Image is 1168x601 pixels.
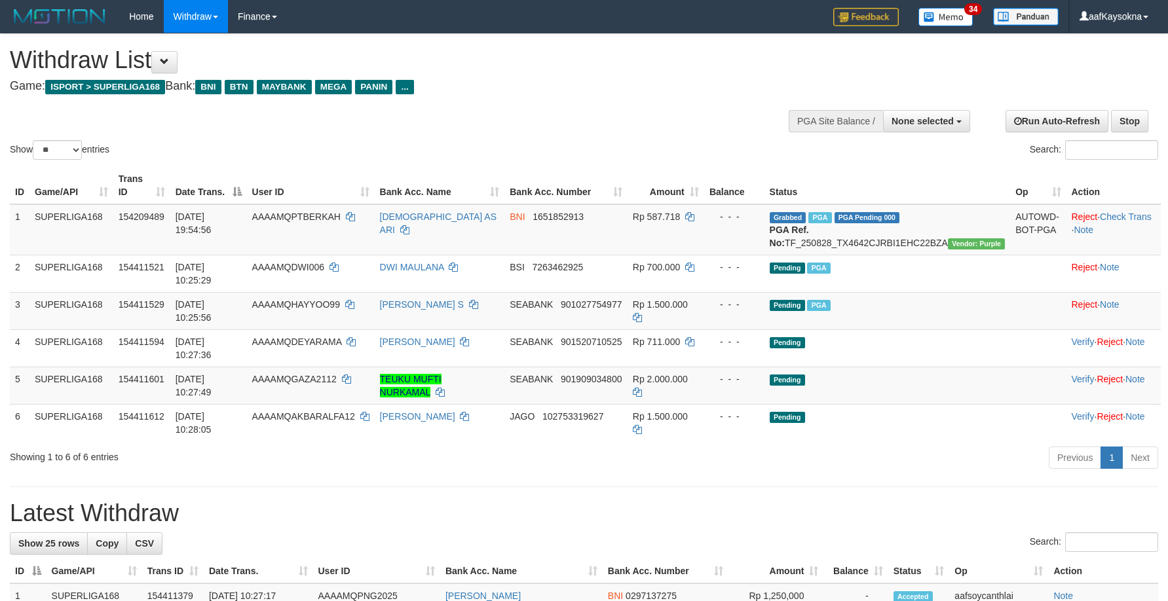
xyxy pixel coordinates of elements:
[1048,559,1158,583] th: Action
[87,532,127,555] a: Copy
[835,212,900,223] span: PGA Pending
[770,337,805,348] span: Pending
[709,373,759,386] div: - - -
[1125,337,1145,347] a: Note
[1072,411,1095,422] a: Verify
[770,263,805,274] span: Pending
[1100,211,1152,222] a: Check Trans
[380,374,442,397] a: TEUKU MUFTI NURKAMAL
[770,300,805,311] span: Pending
[510,211,525,222] span: BNI
[633,411,688,422] span: Rp 1.500.000
[96,538,119,549] span: Copy
[135,538,154,549] span: CSV
[709,298,759,311] div: - - -
[1072,211,1098,222] a: Reject
[1010,167,1066,204] th: Op: activate to sort column ascending
[142,559,204,583] th: Trans ID: activate to sort column ascending
[770,412,805,423] span: Pending
[510,374,553,384] span: SEABANK
[10,167,29,204] th: ID
[10,255,29,292] td: 2
[633,211,680,222] span: Rp 587.718
[542,411,603,422] span: Copy 102753319627 to clipboard
[633,262,680,272] span: Rp 700.000
[807,263,830,274] span: Marked by aafsoycanthlai
[1066,204,1161,255] td: · ·
[10,532,88,555] a: Show 25 rows
[561,299,622,310] span: Copy 901027754977 to clipboard
[10,204,29,255] td: 1
[10,404,29,441] td: 6
[1066,367,1161,404] td: · ·
[1053,591,1073,601] a: Note
[1125,374,1145,384] a: Note
[313,559,440,583] th: User ID: activate to sort column ascending
[709,410,759,423] div: - - -
[119,337,164,347] span: 154411594
[561,374,622,384] span: Copy 901909034800 to clipboard
[170,167,247,204] th: Date Trans.: activate to sort column descending
[380,337,455,347] a: [PERSON_NAME]
[823,559,888,583] th: Balance: activate to sort column ascending
[1097,337,1123,347] a: Reject
[504,167,628,204] th: Bank Acc. Number: activate to sort column ascending
[533,211,584,222] span: Copy 1651852913 to clipboard
[119,299,164,310] span: 154411529
[10,329,29,367] td: 4
[709,261,759,274] div: - - -
[633,374,688,384] span: Rp 2.000.000
[1111,110,1148,132] a: Stop
[1101,446,1123,469] a: 1
[888,559,950,583] th: Status: activate to sort column ascending
[633,337,680,347] span: Rp 711.000
[1066,292,1161,329] td: ·
[608,591,623,601] span: BNI
[29,292,113,329] td: SUPERLIGA168
[964,3,982,15] span: 34
[10,80,766,93] h4: Game: Bank:
[113,167,170,204] th: Trans ID: activate to sort column ascending
[225,80,254,94] span: BTN
[195,80,221,94] span: BNI
[119,411,164,422] span: 154411612
[764,204,1011,255] td: TF_250828_TX4642CJRBI1EHC22BZA
[1065,532,1158,552] input: Search:
[883,110,970,132] button: None selected
[380,262,444,272] a: DWI MAULANA
[119,262,164,272] span: 154411521
[1122,446,1158,469] a: Next
[1072,262,1098,272] a: Reject
[252,262,324,272] span: AAAAMQDWI006
[704,167,764,204] th: Balance
[510,262,525,272] span: BSI
[1072,337,1095,347] a: Verify
[603,559,728,583] th: Bank Acc. Number: activate to sort column ascending
[948,238,1005,249] span: Vendor URL: https://trx4.1velocity.biz
[375,167,505,204] th: Bank Acc. Name: activate to sort column ascending
[1072,299,1098,310] a: Reject
[176,299,212,323] span: [DATE] 10:25:56
[1030,532,1158,552] label: Search:
[380,299,464,310] a: [PERSON_NAME] S
[252,211,341,222] span: AAAAMQPTBERKAH
[10,7,109,26] img: MOTION_logo.png
[10,292,29,329] td: 3
[380,211,497,235] a: [DEMOGRAPHIC_DATA] AS ARI
[1030,140,1158,160] label: Search:
[33,140,82,160] select: Showentries
[47,559,142,583] th: Game/API: activate to sort column ascending
[45,80,165,94] span: ISPORT > SUPERLIGA168
[709,210,759,223] div: - - -
[532,262,583,272] span: Copy 7263462925 to clipboard
[807,300,830,311] span: Marked by aafsengchandara
[1006,110,1108,132] a: Run Auto-Refresh
[315,80,352,94] span: MEGA
[1097,374,1123,384] a: Reject
[561,337,622,347] span: Copy 901520710525 to clipboard
[10,500,1158,526] h1: Latest Withdraw
[789,110,883,132] div: PGA Site Balance /
[252,411,355,422] span: AAAAMQAKBARALFA12
[252,299,340,310] span: AAAAMQHAYYOO99
[770,374,805,386] span: Pending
